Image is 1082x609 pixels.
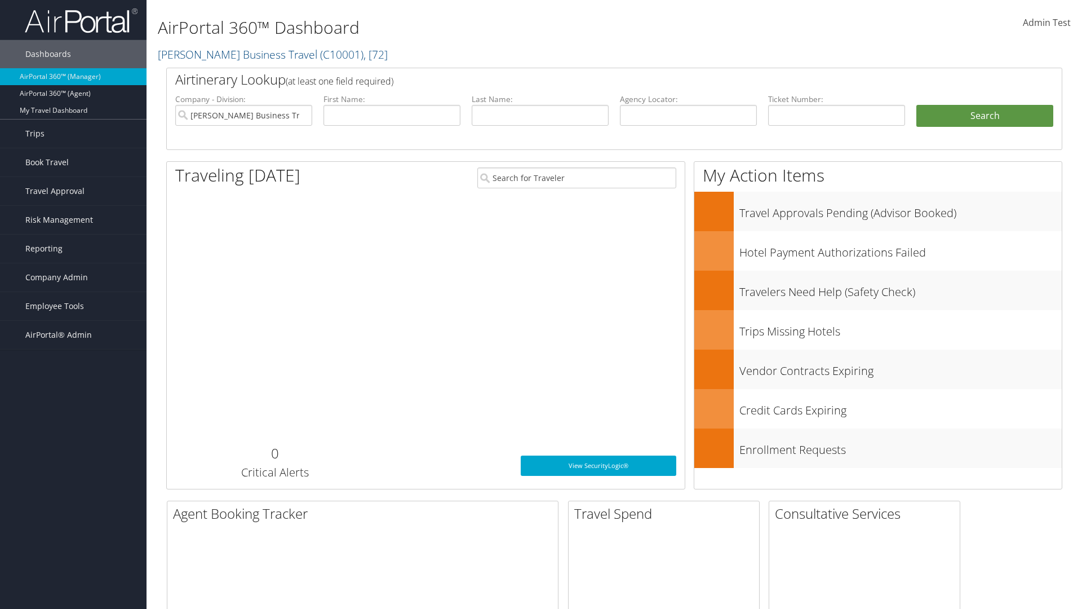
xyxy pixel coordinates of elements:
h3: Hotel Payment Authorizations Failed [739,239,1062,261]
h3: Travelers Need Help (Safety Check) [739,279,1062,300]
span: Admin Test [1023,16,1071,29]
label: Company - Division: [175,94,312,105]
a: Hotel Payment Authorizations Failed [694,231,1062,271]
a: Admin Test [1023,6,1071,41]
span: Dashboards [25,40,71,68]
h1: Traveling [DATE] [175,164,300,187]
span: AirPortal® Admin [25,321,92,349]
input: Search for Traveler [477,167,676,188]
h2: Consultative Services [775,504,960,523]
span: ( C10001 ) [320,47,363,62]
h3: Critical Alerts [175,465,374,480]
span: Reporting [25,235,63,263]
a: Enrollment Requests [694,429,1062,468]
h1: My Action Items [694,164,1062,187]
a: View SecurityLogic® [521,456,676,476]
a: Vendor Contracts Expiring [694,350,1062,389]
a: Credit Cards Expiring [694,389,1062,429]
h3: Credit Cards Expiring [739,397,1062,418]
a: [PERSON_NAME] Business Travel [158,47,388,62]
label: Last Name: [472,94,609,105]
span: (at least one field required) [286,75,393,87]
span: , [ 72 ] [363,47,388,62]
span: Employee Tools [25,292,84,320]
span: Company Admin [25,263,88,292]
a: Travel Approvals Pending (Advisor Booked) [694,192,1062,231]
h2: Airtinerary Lookup [175,70,979,89]
h3: Vendor Contracts Expiring [739,358,1062,379]
span: Book Travel [25,148,69,176]
label: First Name: [323,94,460,105]
h2: 0 [175,444,374,463]
label: Ticket Number: [768,94,905,105]
label: Agency Locator: [620,94,757,105]
button: Search [916,105,1053,127]
h3: Enrollment Requests [739,436,1062,458]
a: Trips Missing Hotels [694,310,1062,350]
span: Risk Management [25,206,93,234]
h2: Travel Spend [574,504,759,523]
h3: Trips Missing Hotels [739,318,1062,339]
img: airportal-logo.png [25,7,138,34]
h1: AirPortal 360™ Dashboard [158,16,766,39]
span: Travel Approval [25,177,85,205]
a: Travelers Need Help (Safety Check) [694,271,1062,310]
span: Trips [25,120,45,148]
h3: Travel Approvals Pending (Advisor Booked) [739,200,1062,221]
h2: Agent Booking Tracker [173,504,558,523]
